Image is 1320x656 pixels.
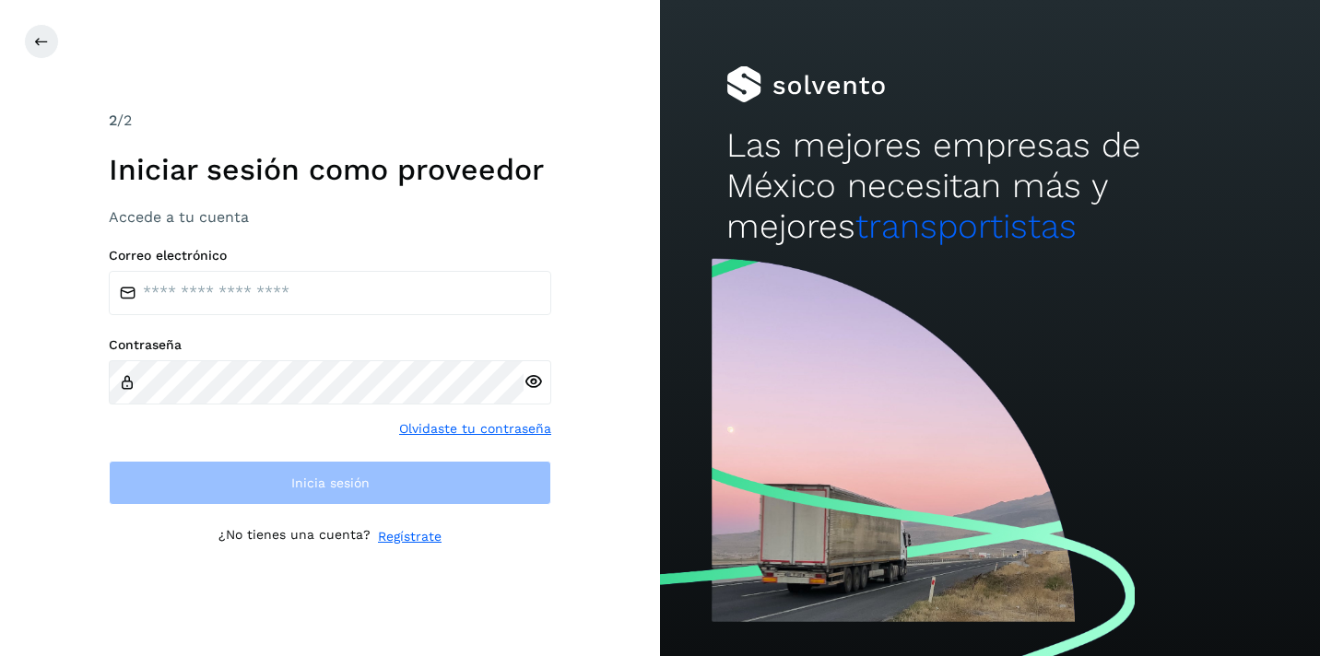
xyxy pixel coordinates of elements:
[109,248,551,264] label: Correo electrónico
[855,206,1077,246] span: transportistas
[378,527,442,546] a: Regístrate
[109,110,551,132] div: /2
[109,337,551,353] label: Contraseña
[109,208,551,226] h3: Accede a tu cuenta
[109,152,551,187] h1: Iniciar sesión como proveedor
[399,419,551,439] a: Olvidaste tu contraseña
[291,476,370,489] span: Inicia sesión
[109,111,117,129] span: 2
[218,527,371,546] p: ¿No tienes una cuenta?
[726,125,1255,248] h2: Las mejores empresas de México necesitan más y mejores
[109,461,551,505] button: Inicia sesión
